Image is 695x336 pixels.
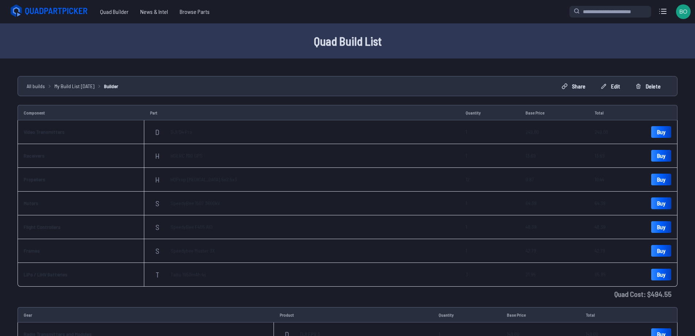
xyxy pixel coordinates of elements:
[651,245,671,257] a: Buy
[595,80,626,92] button: Edit
[589,192,645,215] td: 64.39
[24,129,65,135] span: Video Transmitters
[433,307,501,322] td: Quantity
[24,271,68,278] span: LiPo / LiHV Batteries
[589,105,645,120] td: Total
[555,80,592,92] button: Share
[520,105,589,120] td: Base Price
[155,128,159,136] span: D
[460,105,520,120] td: Quantity
[27,82,45,90] a: All builds
[520,144,589,168] td: 13.69
[54,82,95,90] a: My Build List [DATE]
[589,144,645,168] td: 13.69
[24,224,61,230] span: Flight Controllers
[520,168,589,192] td: 0.87
[466,248,467,254] span: 1
[274,307,433,322] td: Product
[466,271,468,278] span: 3
[589,239,645,263] td: 42.79
[651,221,671,233] a: Buy
[156,271,159,278] span: T
[24,152,45,159] span: Receivers
[651,150,671,162] a: Buy
[155,152,160,159] span: H
[466,129,467,135] span: 1
[629,80,667,92] button: Delete
[651,174,671,185] a: Buy
[171,271,206,278] span: Tattu 1050mAh 4s
[520,263,589,287] td: 21.95
[94,4,134,19] a: Quad Builder
[171,176,237,183] span: HQProp [MEDICAL_DATA].5x2.5x3
[24,200,38,206] span: Motors
[466,152,467,159] span: 1
[171,223,213,231] span: SpeedyBee F405 AIO
[155,176,160,183] span: H
[589,215,645,239] td: 48.39
[466,176,470,182] span: 12
[171,152,203,159] span: HGLRC M10 GPS
[466,200,467,206] span: 1
[104,82,118,90] a: Builder
[466,224,467,230] span: 1
[174,4,215,19] a: Browse Parts
[156,247,159,254] span: S
[589,263,645,287] td: 65.85
[18,105,144,120] td: Component
[676,4,691,19] img: User
[520,239,589,263] td: 42.79
[144,105,460,120] td: Part
[134,4,174,19] a: News & Intel
[501,307,580,322] td: Base Price
[589,120,645,144] td: 249.00
[18,307,274,322] td: Gear
[171,200,220,207] span: SpeedyBee 1507 3600kV
[651,269,671,280] a: Buy
[24,248,40,254] span: Frames
[589,168,645,192] td: 10.44
[580,307,645,322] td: Total
[520,192,589,215] td: 64.39
[114,32,581,50] h1: Quad Build List
[171,128,192,136] span: DJI O4 Pro
[171,247,215,254] span: Speedybee Master 3X
[24,176,45,182] span: Propellers
[156,223,159,231] span: S
[156,200,159,207] span: S
[18,287,677,301] td: Quad Cost : $ 494.55
[520,215,589,239] td: 48.39
[651,126,671,138] a: Buy
[520,120,589,144] td: 249.00
[651,197,671,209] a: Buy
